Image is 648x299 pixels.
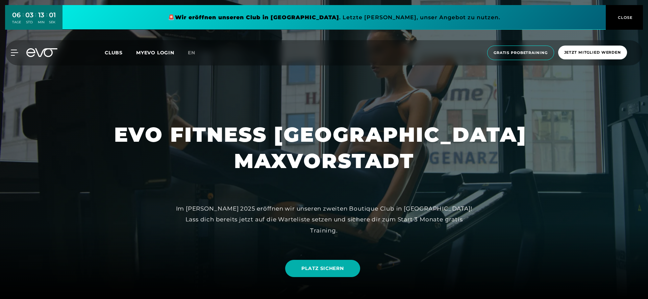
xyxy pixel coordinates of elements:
[616,15,633,21] span: CLOSE
[114,121,534,174] h1: EVO FITNESS [GEOGRAPHIC_DATA] MAXVORSTADT
[46,11,47,29] div: :
[301,265,344,272] span: PLATZ SICHERN
[25,20,33,25] div: STD
[188,49,203,57] a: en
[172,203,476,236] div: Im [PERSON_NAME] 2025 eröffnen wir unseren zweiten Boutique Club in [GEOGRAPHIC_DATA]! Lass dich ...
[12,10,21,20] div: 06
[494,50,548,56] span: Gratis Probetraining
[105,49,136,56] a: Clubs
[564,50,621,55] span: Jetzt Mitglied werden
[38,10,45,20] div: 13
[485,46,556,60] a: Gratis Probetraining
[556,46,629,60] a: Jetzt Mitglied werden
[49,10,56,20] div: 01
[35,11,36,29] div: :
[606,5,643,30] button: CLOSE
[25,10,33,20] div: 03
[136,50,174,56] a: MYEVO LOGIN
[188,50,195,56] span: en
[12,20,21,25] div: TAGE
[105,50,123,56] span: Clubs
[38,20,45,25] div: MIN
[49,20,56,25] div: SEK
[285,260,360,277] a: PLATZ SICHERN
[23,11,24,29] div: :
